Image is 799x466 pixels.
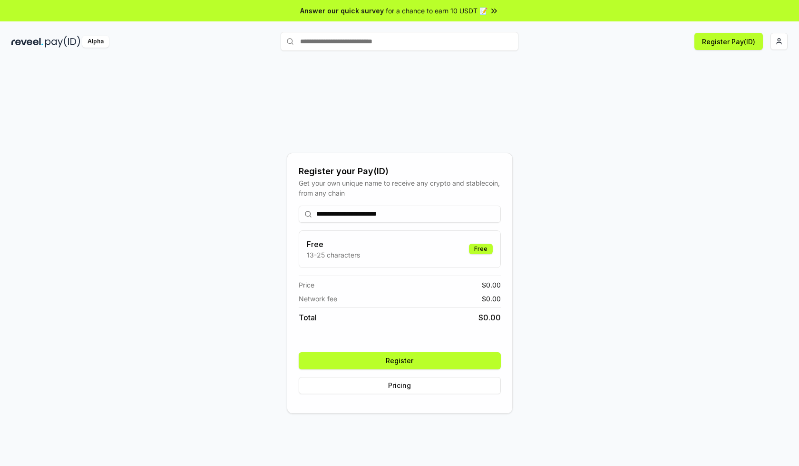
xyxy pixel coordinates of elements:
h3: Free [307,238,360,250]
span: $ 0.00 [482,280,501,290]
span: for a chance to earn 10 USDT 📝 [386,6,487,16]
span: Price [299,280,314,290]
button: Pricing [299,377,501,394]
span: Network fee [299,294,337,304]
span: $ 0.00 [478,312,501,323]
span: Answer our quick survey [300,6,384,16]
div: Get your own unique name to receive any crypto and stablecoin, from any chain [299,178,501,198]
p: 13-25 characters [307,250,360,260]
img: pay_id [45,36,80,48]
div: Register your Pay(ID) [299,165,501,178]
button: Register Pay(ID) [694,33,763,50]
div: Alpha [82,36,109,48]
span: $ 0.00 [482,294,501,304]
span: Total [299,312,317,323]
img: reveel_dark [11,36,43,48]
div: Free [469,244,493,254]
button: Register [299,352,501,369]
